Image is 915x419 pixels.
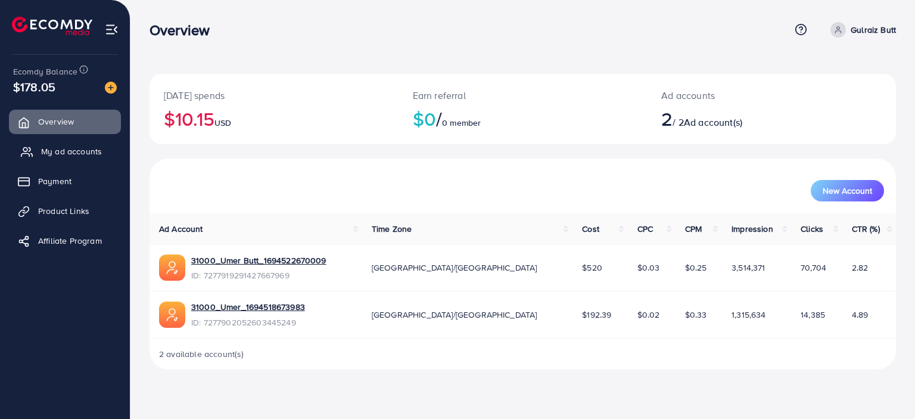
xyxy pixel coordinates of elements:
[684,116,742,129] span: Ad account(s)
[159,254,185,281] img: ic-ads-acc.e4c84228.svg
[150,21,219,39] h3: Overview
[732,262,765,274] span: 3,514,371
[852,262,869,274] span: 2.82
[637,262,660,274] span: $0.03
[826,22,896,38] a: Gulraiz Butt
[801,223,823,235] span: Clicks
[372,309,537,321] span: [GEOGRAPHIC_DATA]/[GEOGRAPHIC_DATA]
[582,223,599,235] span: Cost
[13,78,55,95] span: $178.05
[823,187,872,195] span: New Account
[661,105,673,132] span: 2
[372,262,537,274] span: [GEOGRAPHIC_DATA]/[GEOGRAPHIC_DATA]
[801,309,825,321] span: 14,385
[864,365,906,410] iframe: Chat
[38,116,74,128] span: Overview
[801,262,826,274] span: 70,704
[41,145,102,157] span: My ad accounts
[732,309,765,321] span: 1,315,634
[661,88,819,103] p: Ad accounts
[13,66,77,77] span: Ecomdy Balance
[105,23,119,36] img: menu
[191,316,305,328] span: ID: 7277902052603445249
[852,223,880,235] span: CTR (%)
[637,223,653,235] span: CPC
[191,301,305,313] a: 31000_Umer_1694518673983
[413,88,633,103] p: Earn referral
[413,107,633,130] h2: $0
[164,107,384,130] h2: $10.15
[372,223,412,235] span: Time Zone
[685,262,707,274] span: $0.25
[38,235,102,247] span: Affiliate Program
[105,82,117,94] img: image
[811,180,884,201] button: New Account
[9,229,121,253] a: Affiliate Program
[442,117,481,129] span: 0 member
[159,348,244,360] span: 2 available account(s)
[582,309,611,321] span: $192.39
[9,139,121,163] a: My ad accounts
[685,223,702,235] span: CPM
[191,254,326,266] a: 31000_Umer Butt_1694522670009
[164,88,384,103] p: [DATE] spends
[852,309,869,321] span: 4.89
[9,169,121,193] a: Payment
[159,223,203,235] span: Ad Account
[191,269,326,281] span: ID: 7277919291427667969
[12,17,92,35] img: logo
[732,223,773,235] span: Impression
[637,309,660,321] span: $0.02
[851,23,896,37] p: Gulraiz Butt
[436,105,442,132] span: /
[661,107,819,130] h2: / 2
[582,262,602,274] span: $520
[159,302,185,328] img: ic-ads-acc.e4c84228.svg
[9,199,121,223] a: Product Links
[214,117,231,129] span: USD
[685,309,707,321] span: $0.33
[38,205,89,217] span: Product Links
[9,110,121,134] a: Overview
[38,175,71,187] span: Payment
